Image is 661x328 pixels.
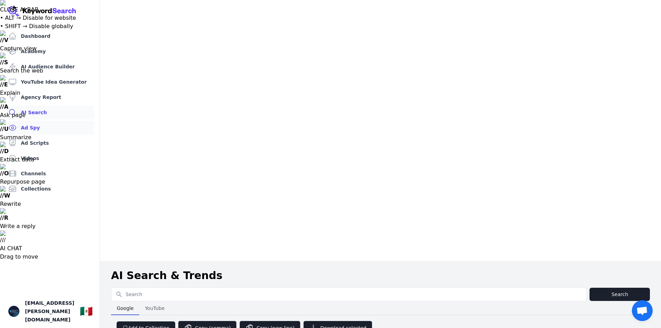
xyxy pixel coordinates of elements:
a: Chat abierto [632,300,653,321]
span: [EMAIL_ADDRESS][PERSON_NAME][DOMAIN_NAME] [25,299,74,324]
img: Ricardo Canelòn [8,306,19,317]
input: Search [111,288,586,301]
span: YouTube [142,303,167,313]
div: 🇲🇽 [80,305,93,318]
button: Open user button [8,306,19,317]
button: Search [590,288,650,301]
span: Google [114,303,136,313]
button: 🇲🇽 [80,304,93,318]
h1: AI Search & Trends [111,269,222,282]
